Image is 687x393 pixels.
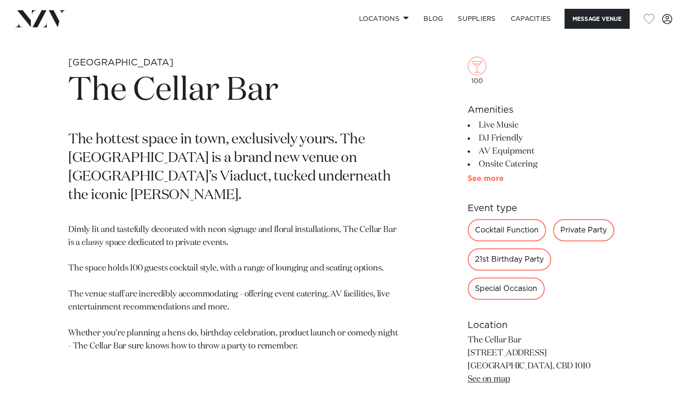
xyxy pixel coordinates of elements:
[468,103,619,117] h6: Amenities
[468,277,545,300] div: Special Occasion
[468,375,510,383] a: See on map
[15,10,65,27] img: nzv-logo.png
[468,57,486,84] div: 100
[68,58,173,67] small: [GEOGRAPHIC_DATA]
[468,201,619,215] h6: Event type
[351,9,416,29] a: Locations
[468,158,619,171] li: Onsite Catering
[468,119,619,132] li: Live Music
[68,70,402,112] h1: The Cellar Bar
[68,131,402,205] p: The hottest space in town, exclusively yours. The [GEOGRAPHIC_DATA] is a brand new venue on [GEOG...
[468,219,546,241] div: Cocktail Function
[450,9,503,29] a: SUPPLIERS
[565,9,629,29] button: Message Venue
[553,219,614,241] div: Private Party
[468,318,619,332] h6: Location
[68,224,402,353] p: Dimly lit and tastefully decorated with neon signage and floral installations, The Cellar Bar is ...
[416,9,450,29] a: BLOG
[503,9,559,29] a: Capacities
[468,248,551,271] div: 21st Birthday Party
[468,57,486,75] img: cocktail.png
[468,334,619,386] p: The Cellar Bar [STREET_ADDRESS] [GEOGRAPHIC_DATA], CBD 1010
[468,145,619,158] li: AV Equipment
[468,132,619,145] li: DJ Friendly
